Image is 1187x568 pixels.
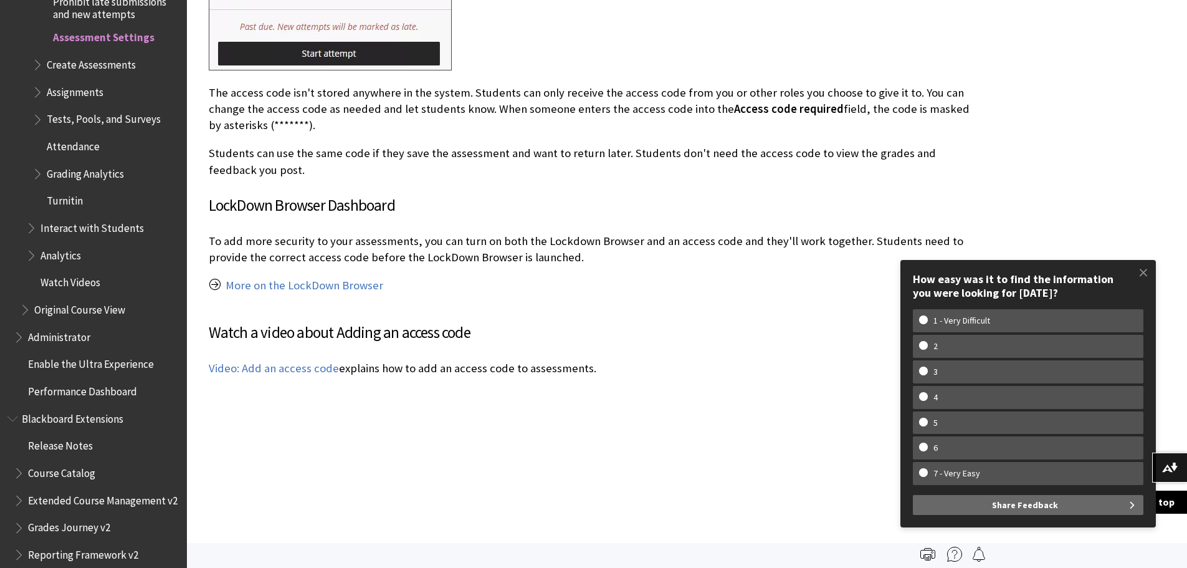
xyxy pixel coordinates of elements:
div: How easy was it to find the information you were looking for [DATE]? [913,272,1143,299]
span: Blackboard Extensions [22,408,123,425]
img: Follow this page [971,547,986,562]
h3: Watch a video about Adding an access code [209,321,981,345]
span: Release Notes [28,436,93,453]
span: Tests, Pools, and Surveys [47,109,161,126]
button: Share Feedback [913,495,1143,515]
span: Enable the Ultra Experience [28,354,154,371]
w-span: 6 [919,443,952,453]
p: Students can use the same code if they save the assessment and want to return later. Students don... [209,145,981,178]
span: Attendance [47,136,100,153]
span: Analytics [41,245,81,262]
w-span: 3 [919,367,952,377]
a: More on the LockDown Browser [226,278,383,293]
span: Course Catalog [28,463,95,479]
w-span: 5 [919,418,952,428]
p: explains how to add an access code to assessments. [209,360,981,377]
span: Original Course View [34,299,125,316]
w-span: 1 - Very Difficult [919,315,1004,326]
span: Interact with Students [41,218,144,234]
span: Access code required [734,102,844,116]
span: Grades Journey v2 [28,517,110,534]
span: Share Feedback [992,495,1058,515]
p: To add more security to your assessments, you can turn on both the Lockdown Browser and an access... [209,233,981,266]
a: Video: Add an access code [209,361,339,376]
span: Extended Course Management v2 [28,490,178,507]
span: Reporting Framework v2 [28,544,138,561]
span: Watch Videos [41,272,100,289]
h3: LockDown Browser Dashboard [209,194,981,218]
w-span: 2 [919,341,952,352]
span: Grading Analytics [47,163,124,180]
img: Print [920,547,935,562]
span: Administrator [28,327,90,344]
span: Create Assessments [47,54,136,71]
p: The access code isn't stored anywhere in the system. Students can only receive the access code fr... [209,85,981,134]
w-span: 4 [919,392,952,403]
span: Assessment Settings [53,27,155,44]
w-span: 7 - Very Easy [919,468,994,479]
span: Turnitin [47,191,83,208]
span: Assignments [47,82,103,99]
span: Performance Dashboard [28,381,137,398]
img: More help [947,547,962,562]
